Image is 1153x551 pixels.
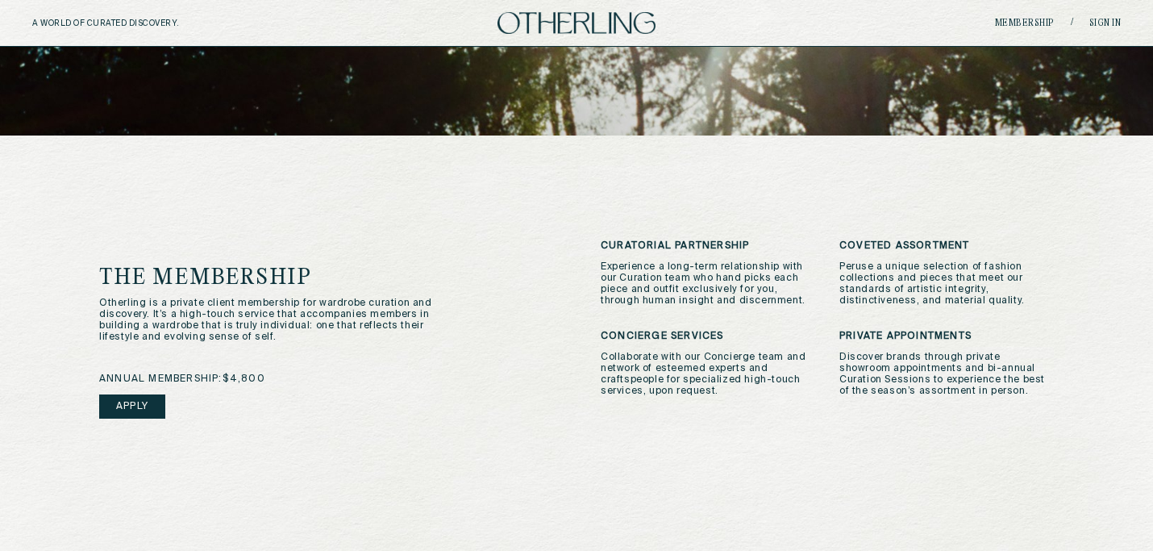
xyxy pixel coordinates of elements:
span: annual membership: $4,800 [99,374,265,385]
p: Otherling is a private client membership for wardrobe curation and discovery. It’s a high-touch s... [99,298,439,343]
h3: Coveted Assortment [839,240,1054,252]
h1: The Membership [99,267,500,290]
p: Peruse a unique selection of fashion collections and pieces that meet our standards of artistic i... [839,261,1054,307]
h3: Concierge Services [601,331,815,342]
p: Experience a long-term relationship with our Curation team who hand picks each piece and outfit e... [601,261,815,307]
a: Apply [99,394,165,419]
h5: A WORLD OF CURATED DISCOVERY. [32,19,249,28]
h3: Curatorial Partnership [601,240,815,252]
a: Membership [995,19,1055,28]
a: Sign in [1089,19,1122,28]
img: logo [497,12,656,34]
h3: Private Appointments [839,331,1054,342]
span: / [1071,17,1073,29]
p: Discover brands through private showroom appointments and bi-annual Curation Sessions to experien... [839,352,1054,397]
p: Collaborate with our Concierge team and network of esteemed experts and craftspeople for speciali... [601,352,815,397]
